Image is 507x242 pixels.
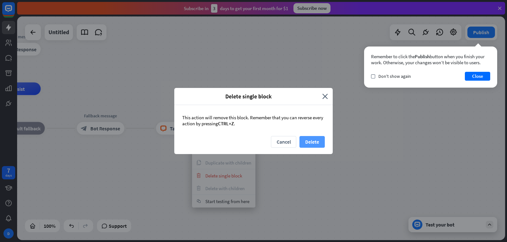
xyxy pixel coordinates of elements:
span: Delete single block [179,93,318,100]
button: Close [465,72,490,81]
span: Publish [415,53,430,59]
button: Open LiveChat chat widget [5,3,24,22]
div: Remember to click the button when you finish your work. Otherwise, your changes won’t be visible ... [371,53,490,65]
span: Don't show again [378,73,411,79]
div: This action will remove this block. Remember that you can reverse every action by pressing . [174,105,333,136]
span: CTRL+Z [218,121,234,127]
button: Cancel [271,136,296,148]
button: Delete [299,136,325,148]
i: close [322,93,328,100]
